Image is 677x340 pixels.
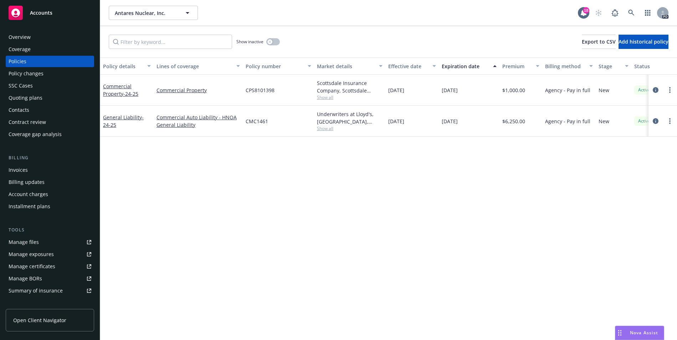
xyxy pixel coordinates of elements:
[599,62,621,70] div: Stage
[317,110,383,125] div: Underwriters at Lloyd's, [GEOGRAPHIC_DATA], [PERSON_NAME] of [GEOGRAPHIC_DATA], [GEOGRAPHIC_DATA]
[123,90,138,97] span: - 24-25
[591,6,606,20] a: Start snowing
[651,117,660,125] a: circleInformation
[666,86,674,94] a: more
[9,68,43,79] div: Policy changes
[583,5,589,12] div: 18
[314,57,385,75] button: Market details
[9,236,39,248] div: Manage files
[115,9,176,17] span: Antares Nuclear, Inc.
[6,129,94,140] a: Coverage gap analysis
[388,62,428,70] div: Effective date
[9,31,31,43] div: Overview
[582,38,616,45] span: Export to CSV
[9,116,46,128] div: Contract review
[6,226,94,234] div: Tools
[6,176,94,188] a: Billing updates
[9,129,62,140] div: Coverage gap analysis
[9,56,26,67] div: Policies
[9,189,48,200] div: Account charges
[154,57,243,75] button: Lines of coverage
[6,154,94,161] div: Billing
[6,201,94,212] a: Installment plans
[6,236,94,248] a: Manage files
[109,35,232,49] input: Filter by keyword...
[637,118,651,124] span: Active
[6,273,94,284] a: Manage BORs
[442,117,458,125] span: [DATE]
[596,57,631,75] button: Stage
[6,261,94,272] a: Manage certificates
[9,273,42,284] div: Manage BORs
[317,125,383,131] span: Show all
[442,86,458,94] span: [DATE]
[9,104,29,116] div: Contacts
[6,249,94,260] a: Manage exposures
[103,114,144,128] a: General Liability
[442,62,489,70] div: Expiration date
[30,10,52,16] span: Accounts
[542,57,596,75] button: Billing method
[385,57,439,75] button: Effective date
[13,316,66,324] span: Open Client Navigator
[6,3,94,23] a: Accounts
[502,117,525,125] span: $6,250.00
[157,86,240,94] a: Commercial Property
[666,117,674,125] a: more
[9,44,31,55] div: Coverage
[651,86,660,94] a: circleInformation
[6,44,94,55] a: Coverage
[6,56,94,67] a: Policies
[9,176,45,188] div: Billing updates
[9,80,33,91] div: SSC Cases
[246,86,275,94] span: CPS8101398
[157,114,240,121] a: Commercial Auto Liability - HNOA
[6,285,94,296] a: Summary of insurance
[630,330,658,336] span: Nova Assist
[9,285,63,296] div: Summary of insurance
[6,189,94,200] a: Account charges
[599,117,609,125] span: New
[545,62,585,70] div: Billing method
[6,164,94,176] a: Invoices
[109,6,198,20] button: Antares Nuclear, Inc.
[545,117,590,125] span: Agency - Pay in full
[9,249,54,260] div: Manage exposures
[615,326,664,340] button: Nova Assist
[6,68,94,79] a: Policy changes
[6,31,94,43] a: Overview
[9,261,55,272] div: Manage certificates
[502,62,532,70] div: Premium
[103,62,143,70] div: Policy details
[439,57,499,75] button: Expiration date
[9,201,50,212] div: Installment plans
[608,6,622,20] a: Report a Bug
[100,57,154,75] button: Policy details
[157,62,232,70] div: Lines of coverage
[6,104,94,116] a: Contacts
[641,6,655,20] a: Switch app
[624,6,638,20] a: Search
[582,35,616,49] button: Export to CSV
[6,116,94,128] a: Contract review
[236,39,263,45] span: Show inactive
[502,86,525,94] span: $1,000.00
[246,117,268,125] span: CMC1461
[6,80,94,91] a: SSC Cases
[317,94,383,100] span: Show all
[499,57,542,75] button: Premium
[9,164,28,176] div: Invoices
[619,38,668,45] span: Add historical policy
[615,326,624,340] div: Drag to move
[246,62,303,70] div: Policy number
[599,86,609,94] span: New
[9,92,42,104] div: Quoting plans
[317,79,383,94] div: Scottsdale Insurance Company, Scottsdale Insurance Company (Nationwide), Amwins
[103,83,138,97] a: Commercial Property
[388,117,404,125] span: [DATE]
[243,57,314,75] button: Policy number
[6,92,94,104] a: Quoting plans
[388,86,404,94] span: [DATE]
[317,62,375,70] div: Market details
